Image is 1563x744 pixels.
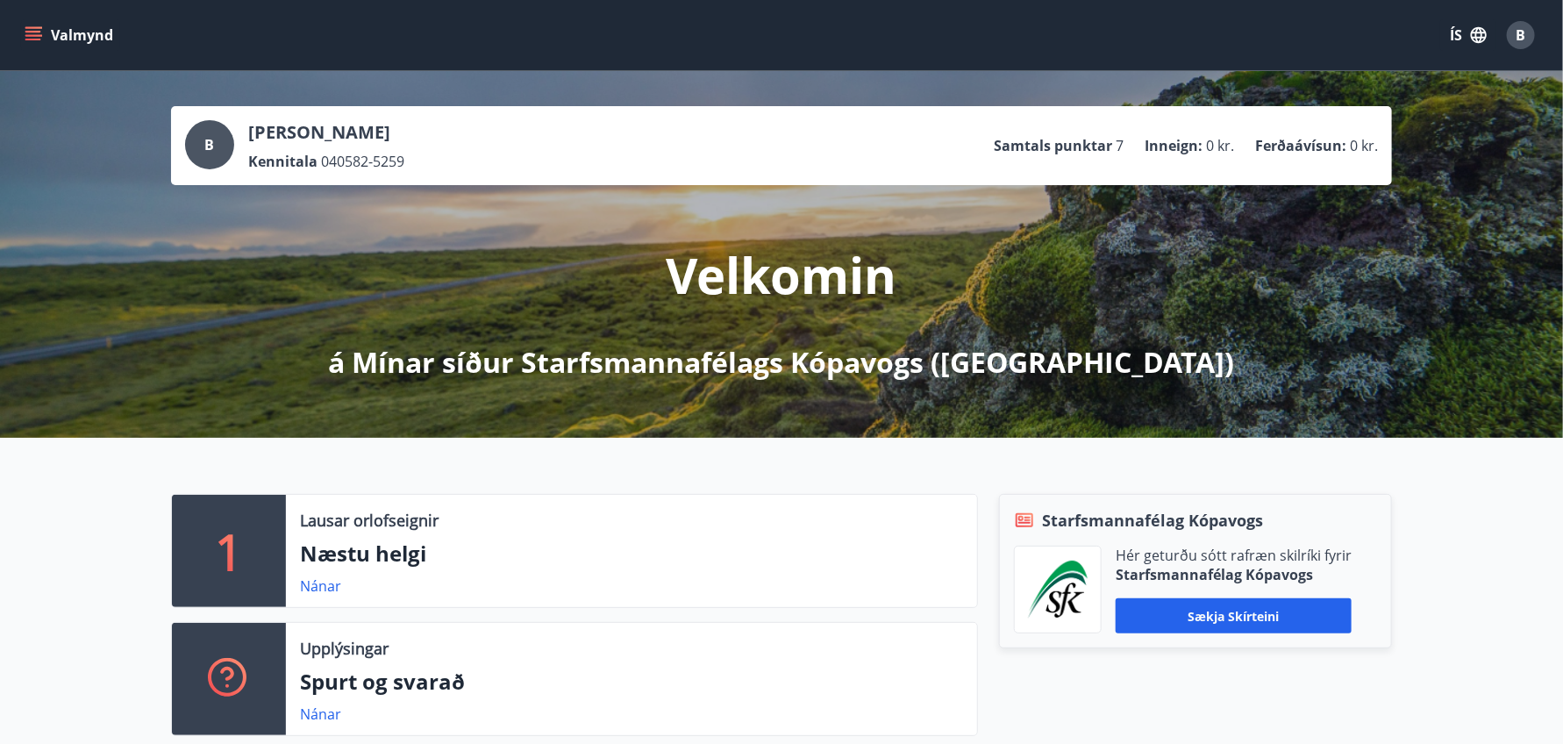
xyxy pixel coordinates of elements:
[1517,25,1526,45] span: B
[1145,136,1203,155] p: Inneign :
[248,120,404,145] p: [PERSON_NAME]
[300,667,963,697] p: Spurt og svarað
[248,152,318,171] p: Kennitala
[329,343,1235,382] p: á Mínar síður Starfsmannafélags Kópavogs ([GEOGRAPHIC_DATA])
[1028,561,1088,619] img: x5MjQkxwhnYn6YREZUTEa9Q4KsBUeQdWGts9Dj4O.png
[1206,136,1234,155] span: 0 kr.
[1116,546,1352,565] p: Hér geturðu sótt rafræn skilríki fyrir
[1440,19,1496,51] button: ÍS
[300,705,341,724] a: Nánar
[300,576,341,596] a: Nánar
[21,19,120,51] button: menu
[1500,14,1542,56] button: B
[994,136,1112,155] p: Samtals punktar
[1116,598,1352,633] button: Sækja skírteini
[1350,136,1378,155] span: 0 kr.
[1042,509,1263,532] span: Starfsmannafélag Kópavogs
[1116,136,1124,155] span: 7
[1116,565,1352,584] p: Starfsmannafélag Kópavogs
[205,135,215,154] span: B
[300,509,439,532] p: Lausar orlofseignir
[667,241,897,308] p: Velkomin
[300,637,389,660] p: Upplýsingar
[215,518,243,584] p: 1
[321,152,404,171] span: 040582-5259
[300,539,963,569] p: Næstu helgi
[1255,136,1346,155] p: Ferðaávísun :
